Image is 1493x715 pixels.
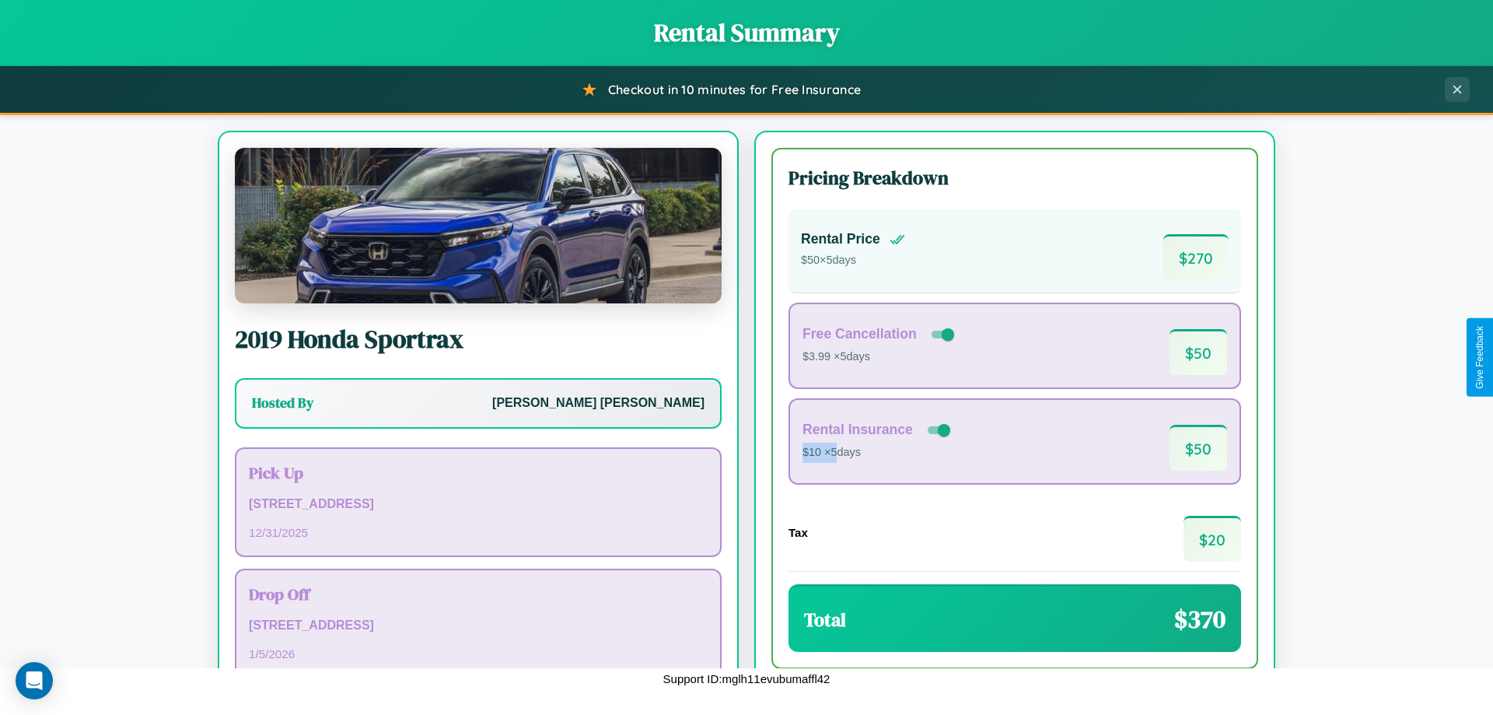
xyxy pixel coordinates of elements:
span: $ 50 [1170,425,1227,471]
p: [STREET_ADDRESS] [249,493,708,516]
img: Honda Sportrax [235,148,722,303]
p: $ 50 × 5 days [801,251,905,271]
div: Open Intercom Messenger [16,662,53,699]
p: [PERSON_NAME] [PERSON_NAME] [492,392,705,415]
h4: Free Cancellation [802,326,917,342]
h2: 2019 Honda Sportrax [235,322,722,356]
span: $ 370 [1174,602,1226,636]
span: $ 50 [1170,329,1227,375]
h3: Pick Up [249,461,708,484]
p: $10 × 5 days [802,443,953,463]
h4: Rental Price [801,231,880,247]
span: Checkout in 10 minutes for Free Insurance [608,82,861,97]
h1: Rental Summary [16,16,1477,50]
div: Give Feedback [1474,326,1485,389]
p: Support ID: mglh11evubumaffl42 [663,668,830,689]
h3: Drop Off [249,583,708,605]
h3: Total [804,607,846,633]
h3: Pricing Breakdown [788,165,1241,191]
p: 12 / 31 / 2025 [249,522,708,543]
span: $ 20 [1184,516,1241,562]
h4: Tax [788,526,808,539]
span: $ 270 [1163,234,1229,280]
h3: Hosted By [252,394,313,412]
p: $3.99 × 5 days [802,347,957,367]
h4: Rental Insurance [802,422,913,438]
p: [STREET_ADDRESS] [249,615,708,637]
p: 1 / 5 / 2026 [249,643,708,664]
